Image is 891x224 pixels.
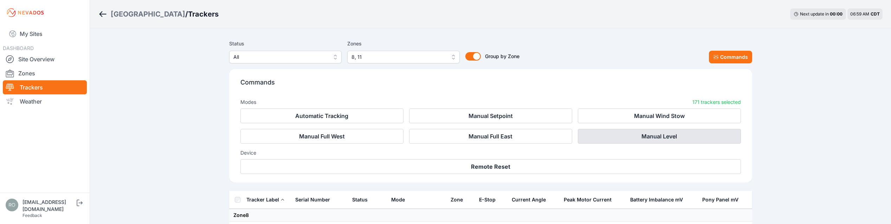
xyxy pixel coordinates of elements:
button: Manual Full West [240,129,403,144]
div: Mode [391,196,405,203]
a: Trackers [3,80,87,94]
div: Peak Motor Current [564,196,612,203]
span: Next update in [800,11,829,17]
button: Battery Imbalance mV [630,191,689,208]
button: Status [352,191,373,208]
div: Status [352,196,368,203]
button: All [229,51,342,63]
button: Mode [391,191,411,208]
div: Battery Imbalance mV [630,196,683,203]
div: Serial Number [295,196,330,203]
span: 8, 11 [351,53,446,61]
div: [EMAIL_ADDRESS][DOMAIN_NAME] [22,199,75,213]
button: Serial Number [295,191,336,208]
button: Peak Motor Current [564,191,617,208]
button: Commands [709,51,752,63]
img: Nevados [6,7,45,18]
button: Manual Level [578,129,741,144]
h3: Device [240,149,741,156]
p: 171 trackers selected [692,99,741,106]
nav: Breadcrumb [98,5,219,23]
button: Manual Wind Stow [578,108,741,123]
img: rono@prim.com [6,199,18,211]
span: Group by Zone [485,53,519,59]
button: Manual Full East [409,129,572,144]
div: E-Stop [479,196,496,203]
a: [GEOGRAPHIC_DATA] [111,9,185,19]
a: Site Overview [3,52,87,66]
a: Weather [3,94,87,108]
label: Zones [347,39,460,48]
h3: Trackers [188,9,219,19]
button: Manual Setpoint [409,108,572,123]
a: My Sites [3,25,87,42]
div: 00 : 00 [830,11,842,17]
span: / [185,9,188,19]
label: Status [229,39,342,48]
div: Current Angle [512,196,546,203]
span: DASHBOARD [3,45,34,51]
h3: Modes [240,99,256,106]
a: Feedback [22,213,42,218]
span: CDT [871,11,880,17]
td: Zone 8 [229,209,752,222]
button: Tracker Label [246,191,285,208]
button: 8, 11 [347,51,460,63]
button: Automatic Tracking [240,108,403,123]
div: Zone [451,196,463,203]
button: E-Stop [479,191,501,208]
p: Commands [240,77,741,93]
button: Zone [451,191,469,208]
button: Current Angle [512,191,551,208]
span: 06:59 AM [850,11,869,17]
button: Remote Reset [240,159,741,174]
button: Pony Panel mV [702,191,744,208]
div: Pony Panel mV [702,196,738,203]
a: Zones [3,66,87,80]
span: All [233,53,328,61]
div: Tracker Label [246,196,279,203]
